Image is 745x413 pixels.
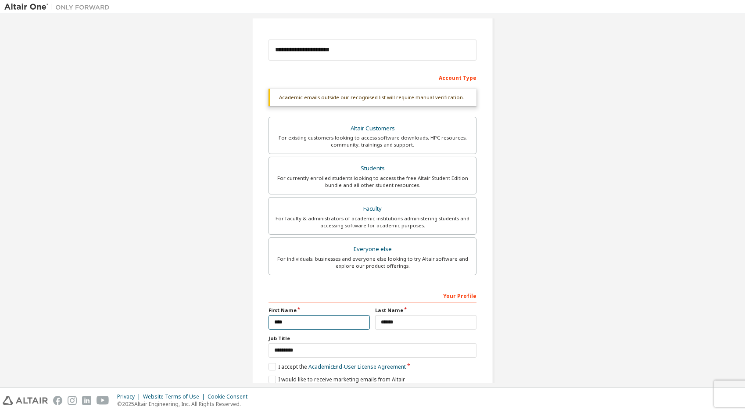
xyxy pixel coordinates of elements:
[269,307,370,314] label: First Name
[375,307,476,314] label: Last Name
[274,162,471,175] div: Students
[274,215,471,229] div: For faculty & administrators of academic institutions administering students and accessing softwa...
[97,396,109,405] img: youtube.svg
[269,376,405,383] label: I would like to receive marketing emails from Altair
[269,89,476,106] div: Academic emails outside our recognised list will require manual verification.
[208,393,253,400] div: Cookie Consent
[53,396,62,405] img: facebook.svg
[68,396,77,405] img: instagram.svg
[117,393,143,400] div: Privacy
[274,175,471,189] div: For currently enrolled students looking to access the free Altair Student Edition bundle and all ...
[274,203,471,215] div: Faculty
[3,396,48,405] img: altair_logo.svg
[117,400,253,408] p: © 2025 Altair Engineering, Inc. All Rights Reserved.
[269,363,406,370] label: I accept the
[274,122,471,135] div: Altair Customers
[82,396,91,405] img: linkedin.svg
[269,335,476,342] label: Job Title
[4,3,114,11] img: Altair One
[143,393,208,400] div: Website Terms of Use
[269,288,476,302] div: Your Profile
[269,70,476,84] div: Account Type
[308,363,406,370] a: Academic End-User License Agreement
[274,134,471,148] div: For existing customers looking to access software downloads, HPC resources, community, trainings ...
[274,243,471,255] div: Everyone else
[274,255,471,269] div: For individuals, businesses and everyone else looking to try Altair software and explore our prod...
